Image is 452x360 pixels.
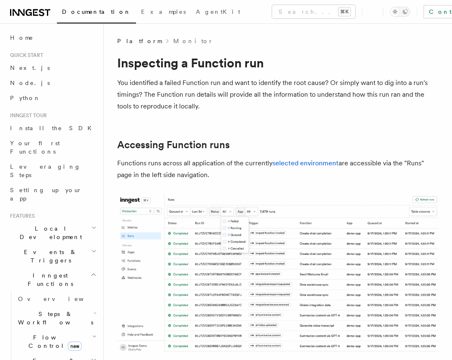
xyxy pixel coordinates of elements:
[7,90,98,105] a: Python
[10,33,33,42] span: Home
[7,248,91,265] span: Events & Triggers
[191,3,245,23] a: AgentKit
[7,136,98,159] a: Your first Functions
[15,291,98,306] a: Overview
[7,244,98,268] button: Events & Triggers
[7,268,98,291] button: Inngest Functions
[10,95,41,101] span: Python
[141,8,186,15] span: Examples
[7,60,98,75] a: Next.js
[7,121,98,136] a: Install the SDK
[117,77,439,112] p: You identified a failed Function run and want to identify the root cause? Or simply want to dig i...
[7,112,47,119] span: Inngest tour
[7,159,98,183] a: Leveraging Steps
[7,30,98,45] a: Home
[173,37,213,45] a: Monitor
[15,333,92,350] span: Flow Control
[117,194,439,353] img: The "Handle failed payments" Function runs list features a run in a failing state.
[18,296,104,302] span: Overview
[15,310,93,327] span: Steps & Workflows
[68,342,82,351] span: new
[117,157,439,181] p: Functions runs across all application of the currently are accessible via the "Runs" page in the ...
[7,221,98,244] button: Local Development
[272,159,339,167] a: selected environment
[10,140,60,155] span: Your first Functions
[7,52,43,59] span: Quick start
[10,64,50,71] span: Next.js
[272,5,355,18] button: Search...⌘K
[10,80,50,86] span: Node.js
[62,8,131,15] span: Documentation
[390,7,410,17] button: Toggle dark mode
[7,271,90,288] span: Inngest Functions
[117,139,230,151] a: Accessing Function runs
[7,213,35,219] span: Features
[7,183,98,206] a: Setting up your app
[7,75,98,90] a: Node.js
[117,37,162,45] span: Platform
[10,163,81,178] span: Leveraging Steps
[117,55,439,70] h1: Inspecting a Function run
[7,224,91,241] span: Local Development
[196,8,240,15] span: AgentKit
[10,187,82,202] span: Setting up your app
[15,330,98,353] button: Flow Controlnew
[15,306,98,330] button: Steps & Workflows
[57,3,136,23] a: Documentation
[339,8,350,16] kbd: ⌘K
[136,3,191,23] a: Examples
[10,125,97,131] span: Install the SDK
